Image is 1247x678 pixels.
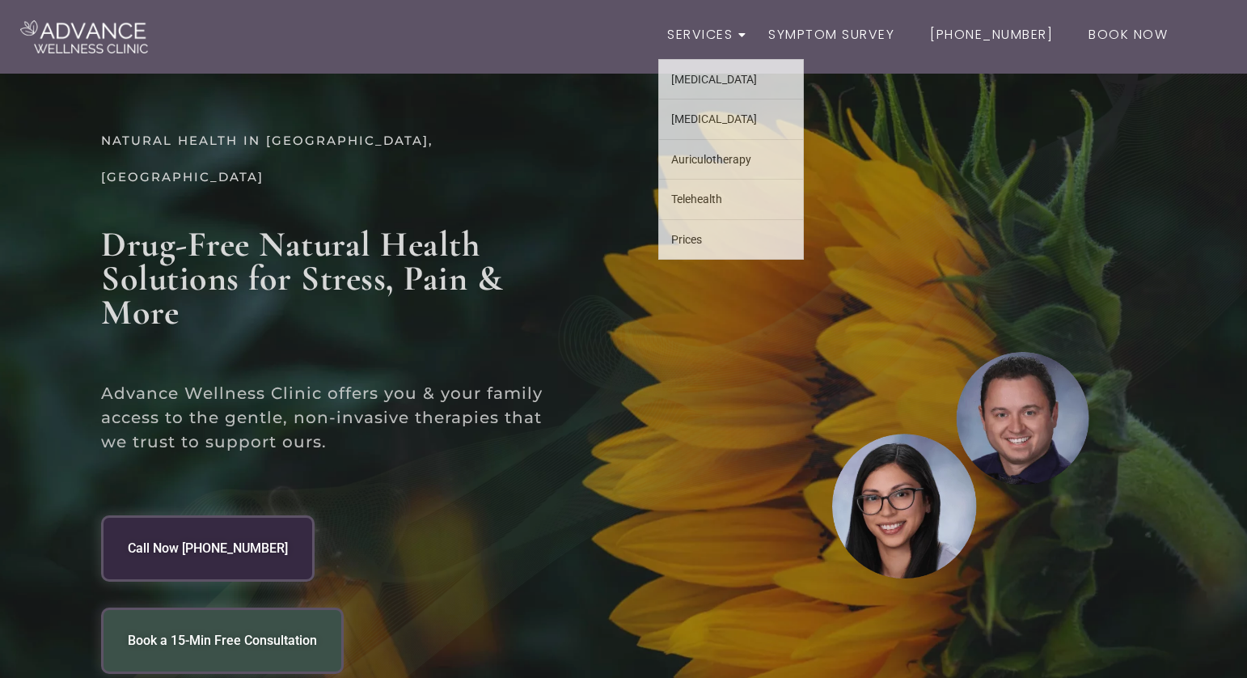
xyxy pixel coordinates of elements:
h1: Natural Health in [GEOGRAPHIC_DATA], [GEOGRAPHIC_DATA] [101,122,569,195]
a: Telehealth [659,180,803,218]
span: Book a 15-Min Free Consultation [128,634,317,647]
a: Auriculotherapy [659,140,803,179]
img: Advance Wellness Clinic Logo [20,20,148,53]
a: [MEDICAL_DATA] [659,60,803,99]
a: Book a 15-Min Free Consultation [101,608,344,674]
a: Prices [659,220,803,259]
p: Advance Wellness Clinic offers you & your family access to the gentle, non-invasive therapies tha... [101,381,569,454]
a: Symptom Survey [759,12,903,59]
a: Book Now [1080,12,1177,59]
a: [PHONE_NUMBER] [921,12,1062,59]
a: Call Now [PHONE_NUMBER] [101,515,315,582]
span: Call Now [PHONE_NUMBER] [128,542,288,555]
h2: Drug-Free Natural Health Solutions for Stress, Pain & More [101,227,569,329]
img: Natural health practitioners [826,345,1095,605]
a: [MEDICAL_DATA] [659,100,803,138]
a: Services [658,12,742,59]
